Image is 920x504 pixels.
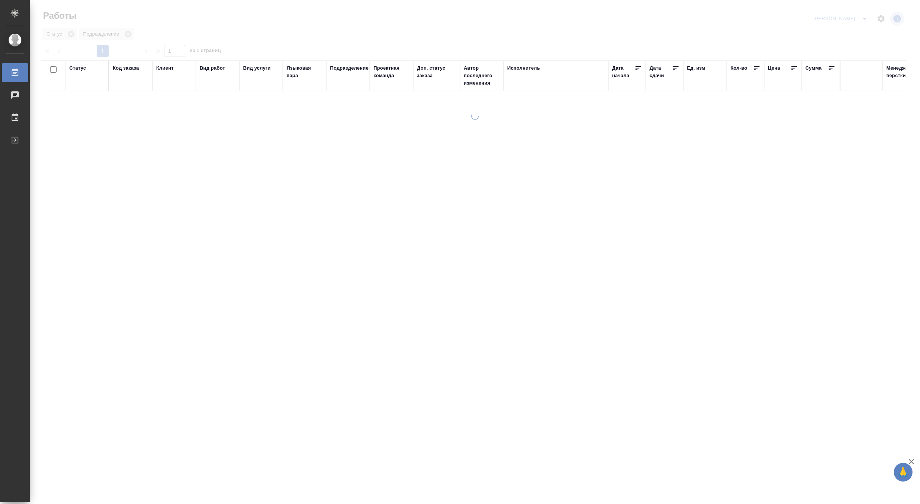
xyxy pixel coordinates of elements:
[687,64,705,72] div: Ед. изм
[894,463,913,482] button: 🙏
[330,64,369,72] div: Подразделение
[243,64,271,72] div: Вид услуги
[200,64,225,72] div: Вид работ
[417,64,456,79] div: Доп. статус заказа
[805,64,821,72] div: Сумма
[768,64,780,72] div: Цена
[730,64,747,72] div: Кол-во
[113,64,139,72] div: Код заказа
[612,64,635,79] div: Дата начала
[156,64,173,72] div: Клиент
[897,464,910,480] span: 🙏
[69,64,86,72] div: Статус
[373,64,409,79] div: Проектная команда
[287,64,323,79] div: Языковая пара
[464,64,500,87] div: Автор последнего изменения
[507,64,540,72] div: Исполнитель
[650,64,672,79] div: Дата сдачи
